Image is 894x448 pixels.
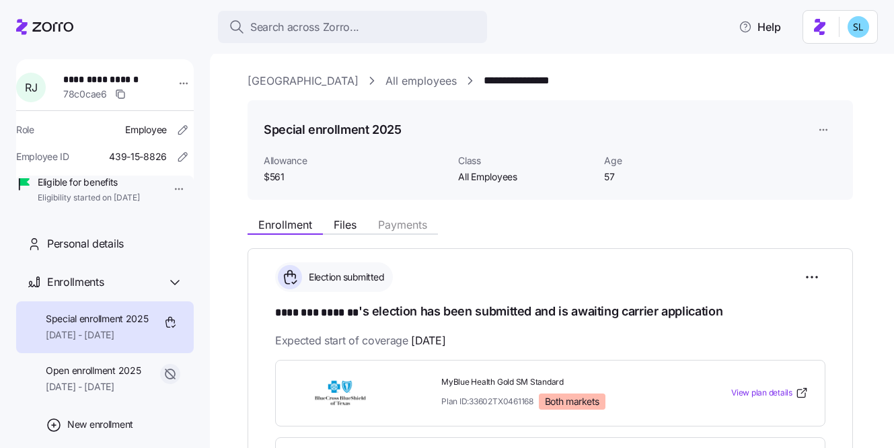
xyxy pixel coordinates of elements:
span: Plan ID: 33602TX0461168 [441,396,533,407]
a: All employees [385,73,457,89]
span: Help [739,19,781,35]
span: Both markets [545,396,599,408]
span: Employee [125,123,167,137]
span: [DATE] - [DATE] [46,380,141,394]
img: Blue Cross and Blue Shield of Texas [292,377,389,408]
span: MyBlue Health Gold SM Standard [441,377,677,388]
span: Special enrollment 2025 [46,312,149,326]
span: Election submitted [305,270,384,284]
a: [GEOGRAPHIC_DATA] [248,73,359,89]
span: 439-15-8826 [109,150,167,163]
span: Age [604,154,739,167]
span: Employee ID [16,150,69,163]
span: Expected start of coverage [275,332,445,349]
span: Allowance [264,154,447,167]
h1: Special enrollment 2025 [264,121,402,138]
span: Eligible for benefits [38,176,140,189]
button: Help [728,13,792,40]
span: Open enrollment 2025 [46,364,141,377]
a: View plan details [731,386,809,400]
span: New enrollment [67,418,133,431]
span: Eligibility started on [DATE] [38,192,140,204]
span: Enrollment [258,219,312,230]
span: [DATE] - [DATE] [46,328,149,342]
span: Role [16,123,34,137]
span: $561 [264,170,447,184]
span: Search across Zorro... [250,19,359,36]
span: Class [458,154,593,167]
span: R J [25,82,37,93]
button: Search across Zorro... [218,11,487,43]
span: All Employees [458,170,593,184]
span: [DATE] [411,332,445,349]
span: View plan details [731,387,792,400]
span: 57 [604,170,739,184]
span: Files [334,219,357,230]
span: Payments [378,219,427,230]
span: 78c0cae6 [63,87,107,101]
span: Enrollments [47,274,104,291]
img: 7c620d928e46699fcfb78cede4daf1d1 [848,16,869,38]
h1: 's election has been submitted and is awaiting carrier application [275,303,825,322]
span: Personal details [47,235,124,252]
